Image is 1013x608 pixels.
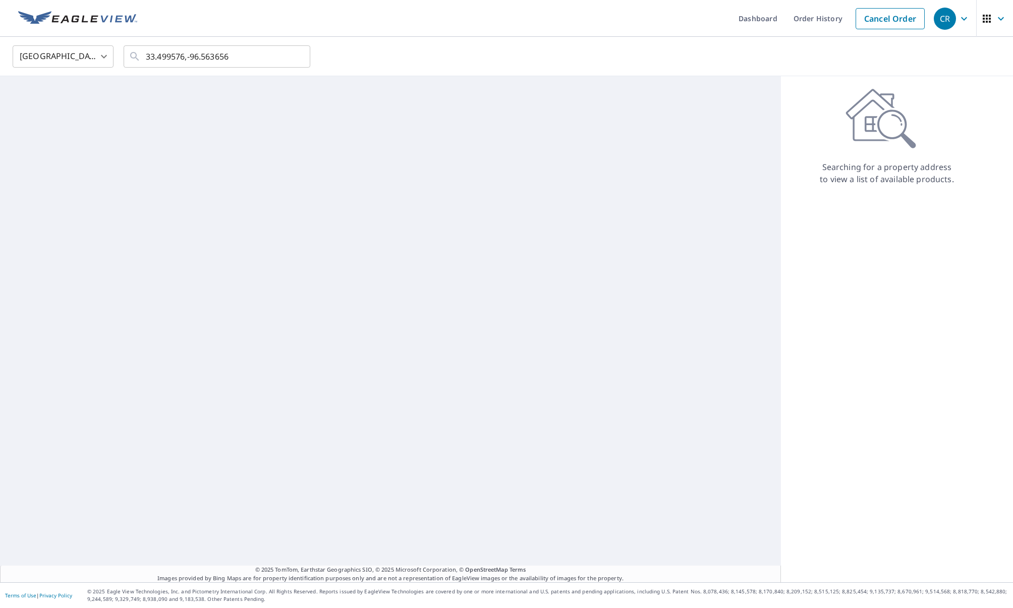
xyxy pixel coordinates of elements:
[465,566,508,573] a: OpenStreetMap
[39,592,72,599] a: Privacy Policy
[856,8,925,29] a: Cancel Order
[87,588,1008,603] p: © 2025 Eagle View Technologies, Inc. and Pictometry International Corp. All Rights Reserved. Repo...
[255,566,526,574] span: © 2025 TomTom, Earthstar Geographics SIO, © 2025 Microsoft Corporation, ©
[819,161,954,185] p: Searching for a property address to view a list of available products.
[18,11,137,26] img: EV Logo
[934,8,956,30] div: CR
[146,42,290,71] input: Search by address or latitude-longitude
[5,592,36,599] a: Terms of Use
[13,42,114,71] div: [GEOGRAPHIC_DATA]
[5,592,72,598] p: |
[510,566,526,573] a: Terms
